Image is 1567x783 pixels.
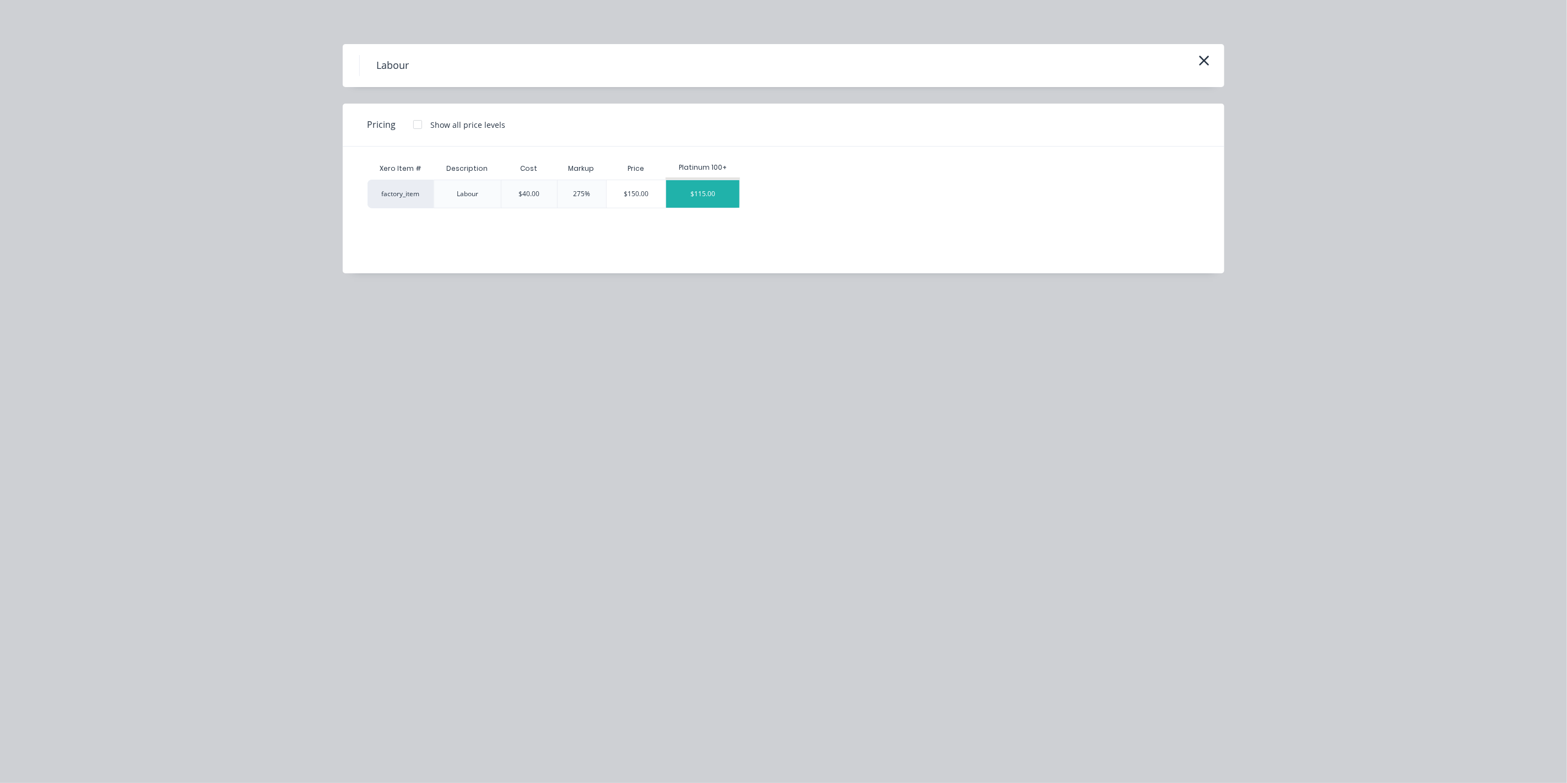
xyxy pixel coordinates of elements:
[606,158,666,180] div: Price
[518,189,539,199] div: $40.00
[368,158,434,180] div: Xero Item #
[437,155,496,182] div: Description
[368,180,434,208] div: factory_item
[557,158,606,180] div: Markup
[367,118,396,131] span: Pricing
[666,180,739,208] div: $115.00
[607,180,666,208] div: $150.00
[573,189,590,199] div: 275%
[457,189,478,199] div: Labour
[430,119,505,131] div: Show all price levels
[501,158,557,180] div: Cost
[666,163,740,172] div: Platinum 100+
[359,55,425,76] h4: Labour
